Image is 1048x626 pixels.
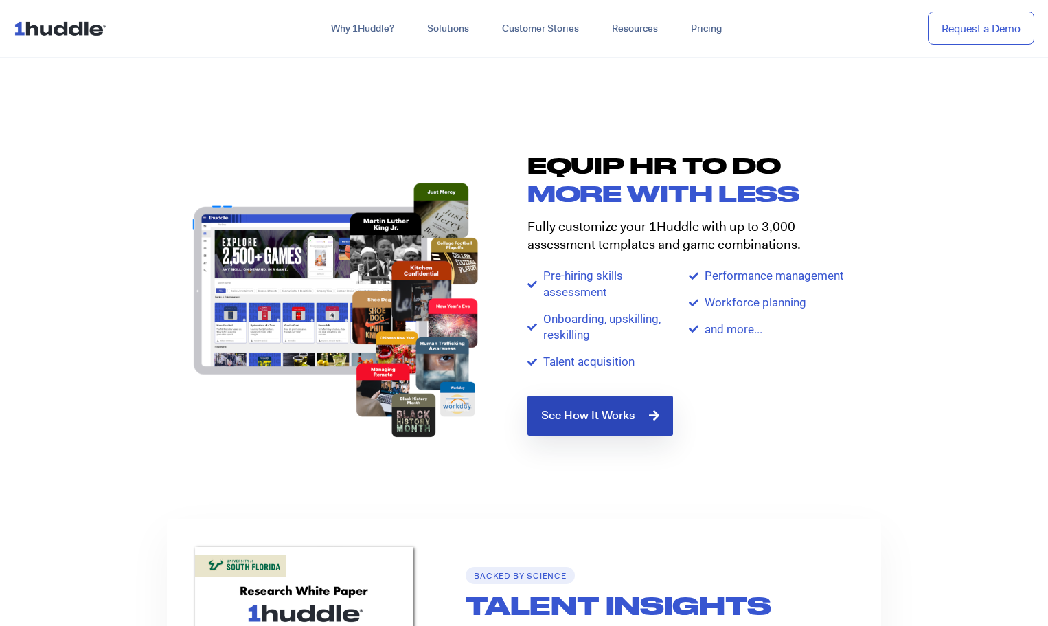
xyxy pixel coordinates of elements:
[466,567,575,585] h6: backed by science
[595,16,674,41] a: Resources
[527,218,850,254] p: Fully customize your 1Huddle with up to 3,000 assessment templates and game combinations.
[540,311,690,344] span: Onboarding, upskilling, reskilling
[527,155,850,176] h2: Equip HR TO DO
[14,15,112,41] img: ...
[527,396,673,436] a: See How It Works
[315,16,411,41] a: Why 1Huddle?
[486,16,595,41] a: Customer Stories
[928,12,1034,45] a: Request a Demo
[541,410,635,422] span: See How It Works
[540,268,623,301] span: Pre-hiring skills assessment
[674,16,738,41] a: Pricing
[701,322,762,338] span: and more...
[411,16,486,41] a: Solutions
[527,183,850,204] h2: more with less
[701,268,844,284] span: Performance management
[540,354,635,370] span: Talent acquisition
[701,295,806,311] span: Workforce planning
